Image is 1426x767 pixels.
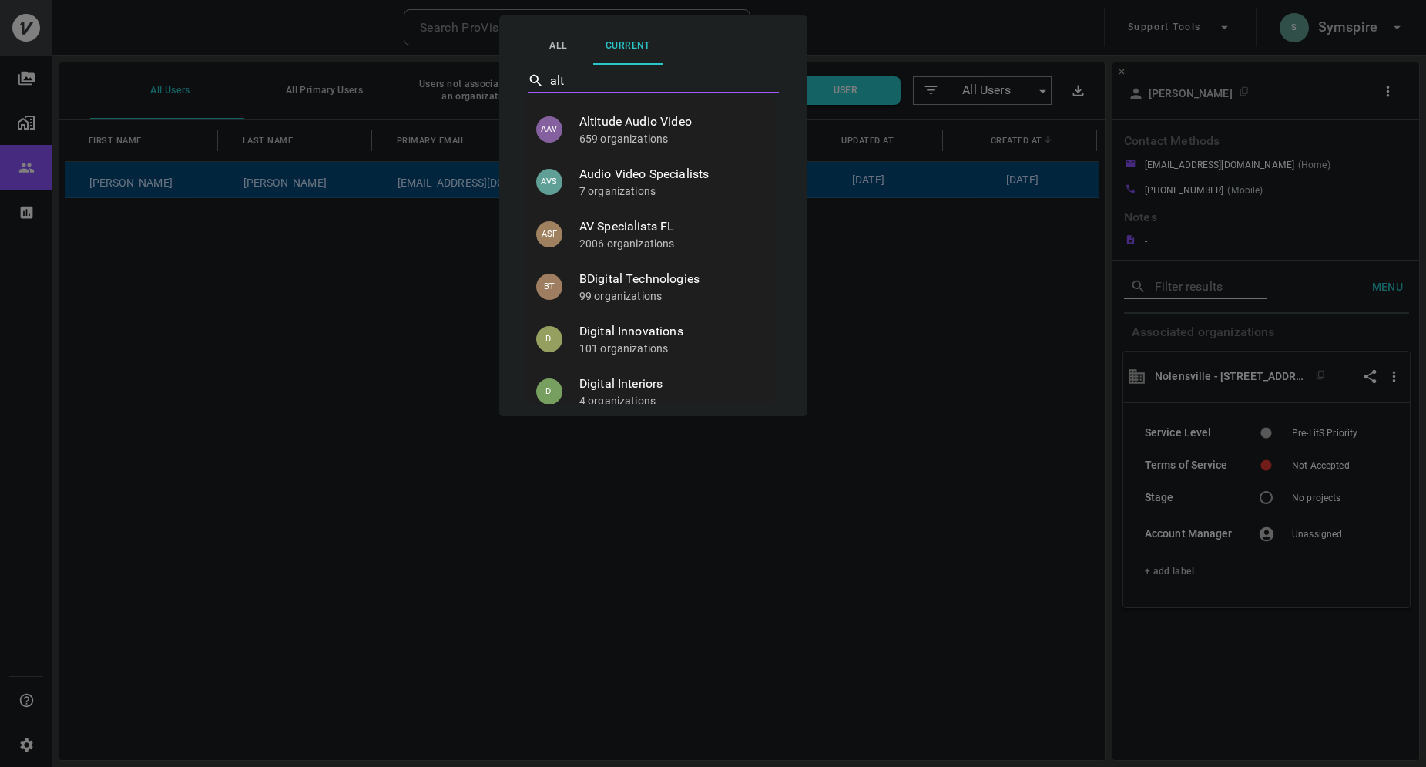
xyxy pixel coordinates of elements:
span: Digital Interiors [579,375,763,393]
p: AVS [536,169,562,195]
button: Current [593,28,663,65]
span: BDigital Technologies [579,270,763,288]
p: 659 organizations [579,131,763,146]
p: 2006 organizations [579,236,763,251]
p: AAV [536,116,562,143]
p: BT [536,274,562,300]
span: Altitude Audio Video [579,113,763,131]
span: Audio Video Specialists [579,165,763,183]
p: 101 organizations [579,341,763,356]
span: AV Specialists FL [579,217,763,236]
p: DI [536,326,562,352]
input: Select Partner… [550,69,756,93]
p: 99 organizations [579,288,763,304]
p: 4 organizations [579,393,763,409]
p: ASF [536,221,562,247]
button: Close [777,78,780,81]
span: Digital Innovations [579,322,763,341]
button: All [524,28,593,65]
p: DI [536,378,562,405]
p: 7 organizations [579,183,763,199]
